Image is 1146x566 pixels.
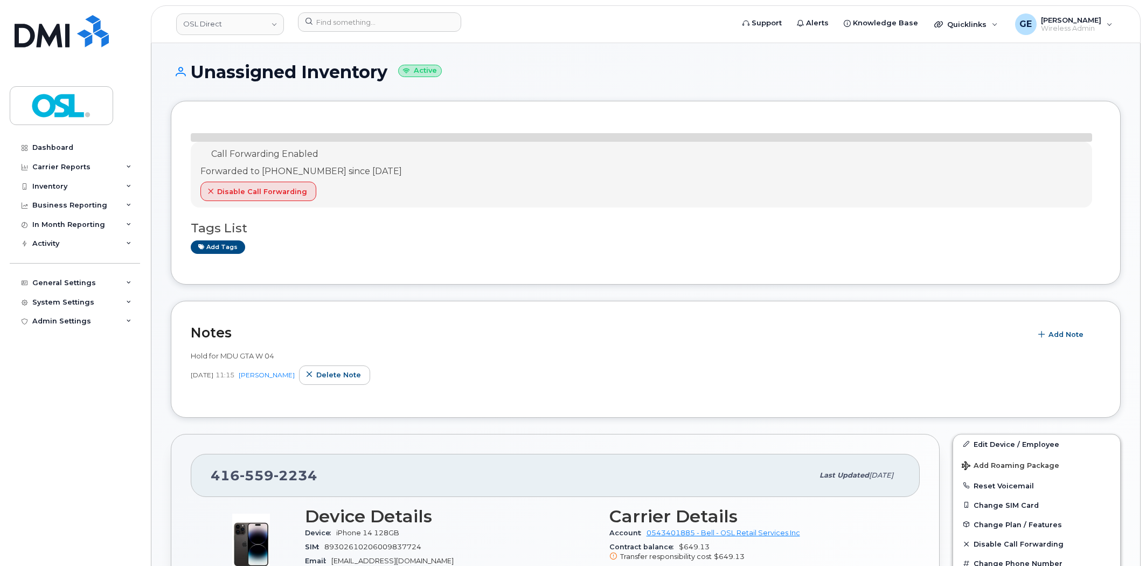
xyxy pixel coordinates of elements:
span: Account [609,529,647,537]
span: Delete note [316,370,361,380]
span: [EMAIL_ADDRESS][DOMAIN_NAME] [331,557,454,565]
span: [DATE] [869,471,893,479]
button: Add Note [1031,325,1093,344]
button: Change Plan / Features [953,515,1120,534]
h3: Device Details [305,507,596,526]
span: 2234 [274,467,317,484]
span: 89302610206009837724 [324,543,421,551]
button: Delete note [299,365,370,385]
h1: Unassigned Inventory [171,63,1121,81]
small: Active [398,65,442,77]
a: 0543401885 - Bell - OSL Retail Services Inc [647,529,800,537]
span: Add Roaming Package [962,461,1059,472]
span: Contract balance [609,543,679,551]
span: Change Plan / Features [974,520,1062,528]
a: [PERSON_NAME] [239,371,295,379]
span: [DATE] [191,370,213,379]
span: 559 [240,467,274,484]
h3: Tags List [191,222,1101,235]
span: 416 [211,467,317,484]
button: Add Roaming Package [953,454,1120,476]
button: Change SIM Card [953,495,1120,515]
span: Call Forwarding Enabled [211,149,318,159]
span: Add Note [1048,329,1084,340]
span: $649.13 [714,553,745,561]
button: Disable Call Forwarding [953,534,1120,554]
span: Disable Call Forwarding [974,540,1064,548]
span: Email [305,557,331,565]
span: Device [305,529,336,537]
span: 11:15 [216,370,234,379]
span: iPhone 14 128GB [336,529,399,537]
span: $649.13 [609,543,901,562]
h2: Notes [191,325,1026,341]
button: Reset Voicemail [953,476,1120,495]
div: Forwarded to [PHONE_NUMBER] since [DATE] [200,165,402,178]
a: Edit Device / Employee [953,434,1120,454]
span: Transfer responsibility cost [620,553,712,561]
button: Disable Call Forwarding [200,182,316,201]
span: Hold for MDU GTA W 04 [191,351,274,360]
a: Add tags [191,240,245,254]
span: SIM [305,543,324,551]
span: Disable Call Forwarding [217,187,307,197]
h3: Carrier Details [609,507,901,526]
span: Last updated [819,471,869,479]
